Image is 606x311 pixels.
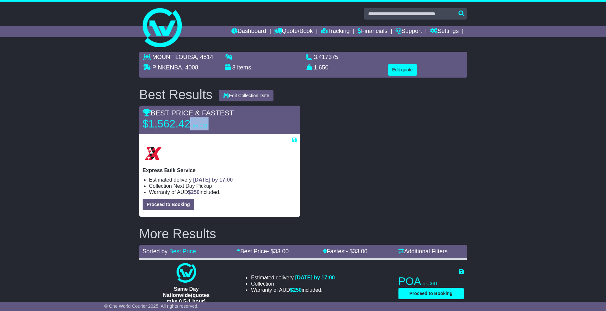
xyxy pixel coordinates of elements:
li: Estimated delivery [251,274,335,281]
span: - $ [267,248,288,255]
p: Express Bulk Service [143,167,297,173]
p: POA [398,275,464,288]
span: - $ [346,248,367,255]
span: Sorted by [143,248,168,255]
p: $1,562.42 [143,117,224,130]
span: items [237,64,251,71]
span: 250 [191,189,200,195]
a: Settings [430,26,459,37]
a: Best Price [169,248,196,255]
span: 3.417375 [314,54,338,60]
a: Tracking [321,26,350,37]
img: Border Express: Express Bulk Service [143,143,163,164]
li: Warranty of AUD included. [251,287,335,293]
button: Edit Collection Date [219,90,273,101]
button: Edit quote [388,64,417,76]
button: Proceed to Booking [398,288,464,299]
span: 1,650 [314,64,329,71]
span: 3 [232,64,236,71]
span: Same Day Nationwide(quotes take 0.5-1 hour) [163,286,210,304]
span: $ [188,189,200,195]
li: Collection [251,281,335,287]
span: BEST PRICE & FASTEST [143,109,234,117]
span: PINKENBA [152,64,182,71]
span: inc GST [193,124,207,128]
span: , 4814 [197,54,213,60]
button: Proceed to Booking [143,199,194,210]
a: Fastest- $33.00 [323,248,367,255]
a: Additional Filters [398,248,448,255]
a: Quote/Book [274,26,313,37]
span: Next Day Pickup [173,183,212,189]
span: [DATE] by 17:00 [193,177,233,183]
span: 250 [293,287,302,293]
li: Warranty of AUD included. [149,189,297,195]
span: inc GST [424,281,438,286]
a: Financials [358,26,387,37]
span: 33.00 [274,248,288,255]
span: © One World Courier 2025. All rights reserved. [104,304,199,309]
img: One World Courier: Same Day Nationwide(quotes take 0.5-1 hour) [177,263,196,283]
li: Estimated delivery [149,177,297,183]
span: $ [290,287,302,293]
span: MOUNT LOUISA [152,54,197,60]
span: [DATE] by 17:00 [295,275,335,280]
span: , 4008 [182,64,198,71]
li: Collection [149,183,297,189]
a: Support [396,26,422,37]
a: Best Price- $33.00 [237,248,288,255]
div: Best Results [136,87,216,102]
a: Dashboard [231,26,266,37]
h2: More Results [139,227,467,241]
span: 33.00 [353,248,367,255]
